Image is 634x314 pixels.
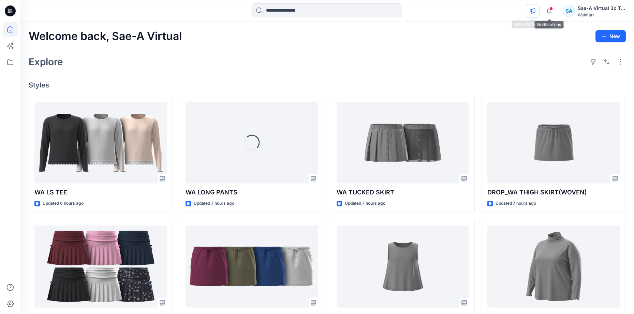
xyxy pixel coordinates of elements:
[345,200,385,207] p: Updated 7 hours ago
[487,188,620,197] p: DROP_WA THIGH SKIRT(WOVEN)
[595,30,626,42] button: New
[34,188,167,197] p: WA LS TEE
[337,102,469,184] a: WA TUCKED SKIRT
[29,30,182,43] h2: Welcome back, Sae-A Virtual
[34,102,167,184] a: WA LS TEE
[487,102,620,184] a: DROP_WA THIGH SKIRT(WOVEN)
[337,226,469,308] a: WN SIDE BOW TANK
[496,200,536,207] p: Updated 7 hours ago
[34,226,167,308] a: WA PLEATS SKORT
[337,188,469,197] p: WA TUCKED SKIRT
[578,4,625,12] div: Sae-A Virtual 3d Team
[186,226,318,308] a: WA THIGH SKORT
[578,12,625,17] div: Walmart
[194,200,234,207] p: Updated 7 hours ago
[29,56,63,67] h2: Explore
[186,188,318,197] p: WA LONG PANTS
[43,200,84,207] p: Updated 6 hours ago
[29,81,626,89] h4: Styles
[563,5,575,17] div: SA
[487,226,620,308] a: PLUS771166_DOUBLE KNIT_MOCK NECK DROP SHOULDER TOP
